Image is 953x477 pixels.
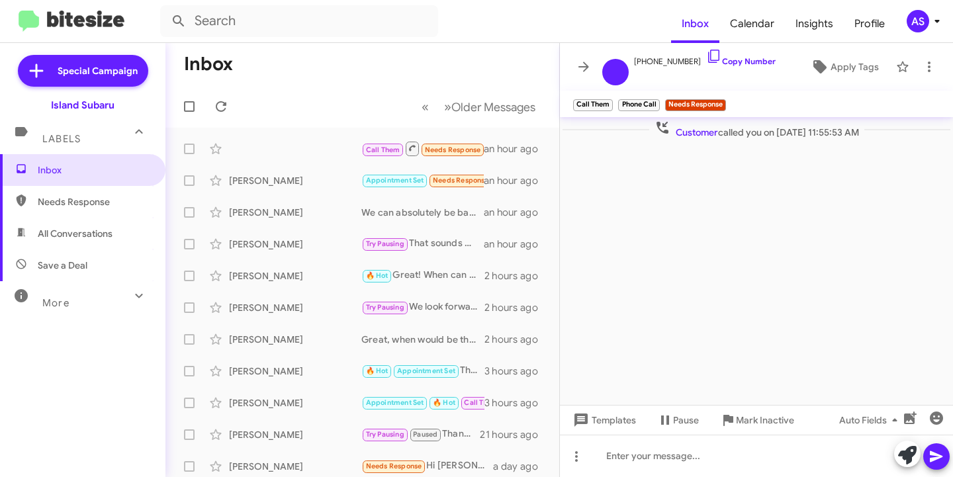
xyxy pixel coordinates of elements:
[839,408,903,432] span: Auto Fields
[361,427,480,442] div: Thank you
[444,99,451,115] span: »
[647,408,709,432] button: Pause
[229,269,361,282] div: [PERSON_NAME]
[736,408,794,432] span: Mark Inactive
[160,5,438,37] input: Search
[366,271,388,280] span: 🔥 Hot
[484,396,549,410] div: 3 hours ago
[366,239,404,248] span: Try Pausing
[831,55,879,79] span: Apply Tags
[366,398,424,407] span: Appointment Set
[573,99,613,111] small: Call Them
[671,5,719,43] a: Inbox
[484,238,549,251] div: an hour ago
[229,238,361,251] div: [PERSON_NAME]
[18,55,148,87] a: Special Campaign
[634,48,776,68] span: [PHONE_NUMBER]
[425,146,481,154] span: Needs Response
[706,56,776,66] a: Copy Number
[480,428,549,441] div: 21 hours ago
[229,396,361,410] div: [PERSON_NAME]
[484,269,549,282] div: 2 hours ago
[51,99,114,112] div: Island Subaru
[366,367,388,375] span: 🔥 Hot
[361,300,484,315] div: We look forward to hearing from you [PERSON_NAME]!
[366,146,400,154] span: Call Them
[366,462,422,470] span: Needs Response
[493,460,549,473] div: a day ago
[665,99,726,111] small: Needs Response
[361,458,493,474] div: Hi [PERSON_NAME], I thought I would hear from my local dealer, which I did. That dealership is no...
[361,236,484,251] div: That sounds good! Feel free to reach out anytime. We're here to assist you with the appointment w...
[829,408,913,432] button: Auto Fields
[361,206,484,219] div: We can absolutely be back in touch closer to the end of your lease!
[676,126,718,138] span: Customer
[414,93,437,120] button: Previous
[229,428,361,441] div: [PERSON_NAME]
[484,365,549,378] div: 3 hours ago
[361,173,484,188] div: Liked “We are glad to hear!”
[184,54,233,75] h1: Inbox
[397,367,455,375] span: Appointment Set
[366,430,404,439] span: Try Pausing
[484,301,549,314] div: 2 hours ago
[361,395,484,410] div: Yes, we do! When can you stop by the showroom to take a look at the Subaru Ascent's we have in st...
[38,259,87,272] span: Save a Deal
[464,398,498,407] span: Call Them
[361,333,484,346] div: Great, when would be the best day for you to come in?
[229,174,361,187] div: [PERSON_NAME]
[560,408,647,432] button: Templates
[413,430,437,439] span: Paused
[229,333,361,346] div: [PERSON_NAME]
[229,365,361,378] div: [PERSON_NAME]
[570,408,636,432] span: Templates
[785,5,844,43] a: Insights
[484,142,549,155] div: an hour ago
[436,93,543,120] button: Next
[673,408,699,432] span: Pause
[719,5,785,43] a: Calendar
[38,163,150,177] span: Inbox
[229,460,361,473] div: [PERSON_NAME]
[361,268,484,283] div: Great! When can you come in to go over your options?
[58,64,138,77] span: Special Campaign
[361,140,484,157] div: Inbound Call
[484,206,549,219] div: an hour ago
[38,195,150,208] span: Needs Response
[895,10,938,32] button: AS
[844,5,895,43] a: Profile
[38,227,113,240] span: All Conversations
[366,303,404,312] span: Try Pausing
[361,363,484,378] div: That's perfect [PERSON_NAME]! We look forward to having you here.
[451,100,535,114] span: Older Messages
[649,120,864,139] span: called you on [DATE] 11:55:53 AM
[484,333,549,346] div: 2 hours ago
[229,206,361,219] div: [PERSON_NAME]
[618,99,659,111] small: Phone Call
[709,408,805,432] button: Mark Inactive
[907,10,929,32] div: AS
[484,174,549,187] div: an hour ago
[229,301,361,314] div: [PERSON_NAME]
[433,176,489,185] span: Needs Response
[433,398,455,407] span: 🔥 Hot
[42,297,69,309] span: More
[366,176,424,185] span: Appointment Set
[42,133,81,145] span: Labels
[799,55,889,79] button: Apply Tags
[422,99,429,115] span: «
[414,93,543,120] nav: Page navigation example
